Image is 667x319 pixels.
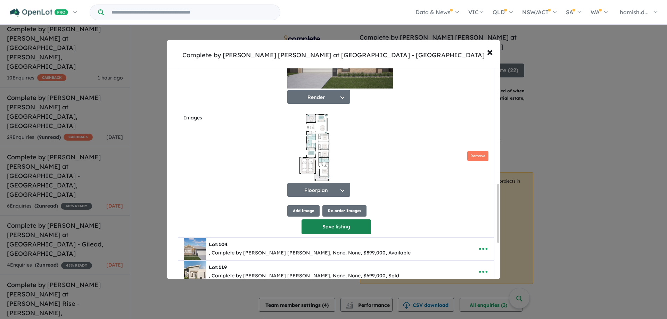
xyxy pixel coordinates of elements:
[287,205,320,217] button: Add image
[184,238,206,260] img: Complete%20by%20McDonald%20Jones%20at%20Huntlee%20-%20North%20Rothbury%20-%20Lot%20104___17585031...
[287,90,350,104] button: Render
[10,8,68,17] img: Openlot PRO Logo White
[219,264,227,270] span: 119
[209,272,399,280] div: , Complete by [PERSON_NAME] [PERSON_NAME], None, None, $699,000, Sold
[487,44,493,59] span: ×
[302,219,371,234] button: Save listing
[209,264,227,270] b: Lot:
[219,241,228,247] span: 104
[184,114,285,122] label: Images
[620,9,649,16] span: hamish.d...
[287,183,350,197] button: Floorplan
[184,261,206,283] img: Complete%20by%20McDonald%20Jones%20Homes%20at%20Huntlee%20-%20North%20Rothbury%20-%20Lot%20119___...
[105,5,279,20] input: Try estate name, suburb, builder or developer
[322,205,367,217] button: Re-order Images
[467,151,488,161] button: Remove
[209,249,411,257] div: , Complete by [PERSON_NAME] [PERSON_NAME], None, None, $899,000, Available
[182,51,485,60] div: Complete by [PERSON_NAME] [PERSON_NAME] at [GEOGRAPHIC_DATA] - [GEOGRAPHIC_DATA]
[287,112,342,182] img: Complete by McDonald Jones at Huntlee - North Rothbury - Lot 106 Floorplan
[209,241,228,247] b: Lot:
